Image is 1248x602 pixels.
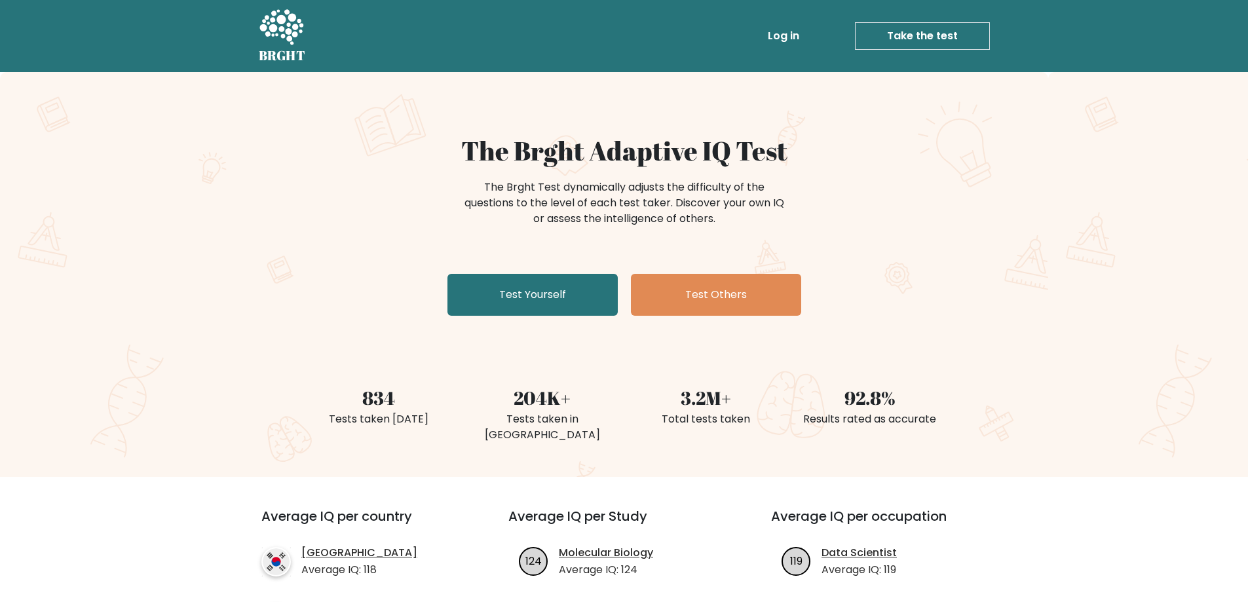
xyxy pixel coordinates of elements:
[855,22,990,50] a: Take the test
[305,384,453,411] div: 834
[796,384,944,411] div: 92.8%
[261,508,461,540] h3: Average IQ per country
[468,411,616,443] div: Tests taken in [GEOGRAPHIC_DATA]
[790,553,803,568] text: 119
[771,508,1002,540] h3: Average IQ per occupation
[559,562,653,578] p: Average IQ: 124
[301,562,417,578] p: Average IQ: 118
[631,274,801,316] a: Test Others
[822,562,897,578] p: Average IQ: 119
[763,23,804,49] a: Log in
[261,547,291,576] img: country
[559,545,653,561] a: Molecular Biology
[259,5,306,67] a: BRGHT
[305,411,453,427] div: Tests taken [DATE]
[632,384,780,411] div: 3.2M+
[301,545,417,561] a: [GEOGRAPHIC_DATA]
[468,384,616,411] div: 204K+
[447,274,618,316] a: Test Yourself
[796,411,944,427] div: Results rated as accurate
[632,411,780,427] div: Total tests taken
[305,135,944,166] h1: The Brght Adaptive IQ Test
[525,553,542,568] text: 124
[461,179,788,227] div: The Brght Test dynamically adjusts the difficulty of the questions to the level of each test take...
[822,545,897,561] a: Data Scientist
[259,48,306,64] h5: BRGHT
[508,508,740,540] h3: Average IQ per Study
